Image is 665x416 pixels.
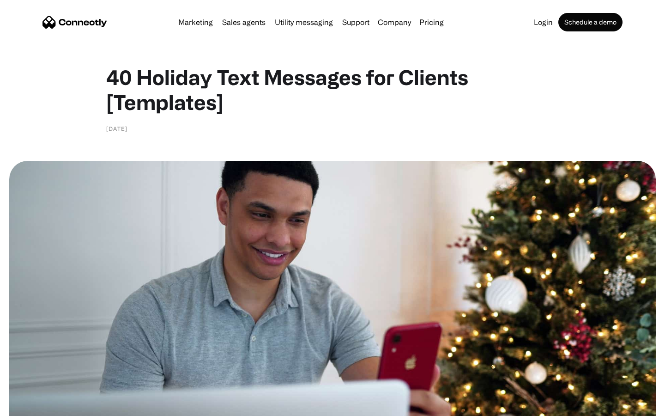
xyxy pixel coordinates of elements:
a: Sales agents [218,18,269,26]
a: Marketing [175,18,217,26]
a: Utility messaging [271,18,337,26]
a: Pricing [416,18,447,26]
div: Company [378,16,411,29]
h1: 40 Holiday Text Messages for Clients [Templates] [106,65,559,115]
div: [DATE] [106,124,127,133]
a: home [42,15,107,29]
div: Company [375,16,414,29]
a: Login [530,18,556,26]
a: Support [339,18,373,26]
aside: Language selected: English [9,400,55,413]
ul: Language list [18,400,55,413]
a: Schedule a demo [558,13,623,31]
